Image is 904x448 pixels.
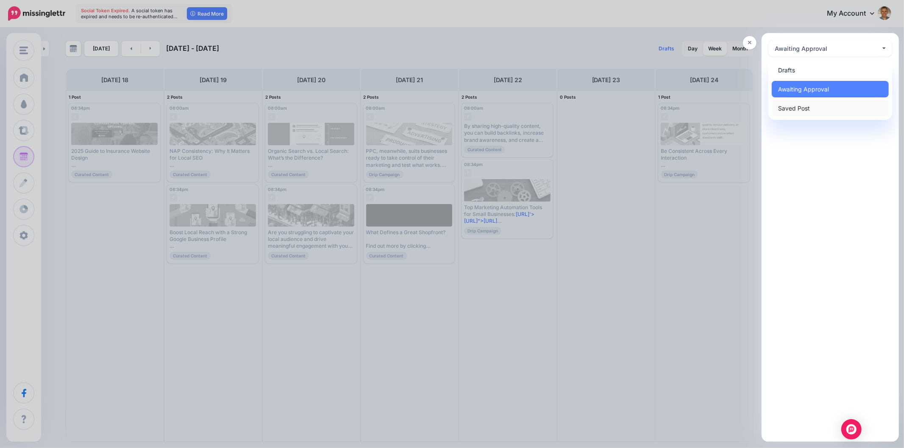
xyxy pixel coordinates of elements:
button: Awaiting Approval0 [768,40,892,57]
div: Awaiting Approval [775,44,827,54]
span: Saved Post [778,103,810,113]
div: Open Intercom Messenger [841,419,862,440]
span: Awaiting Approval [778,84,829,94]
span: Drafts [778,65,795,75]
